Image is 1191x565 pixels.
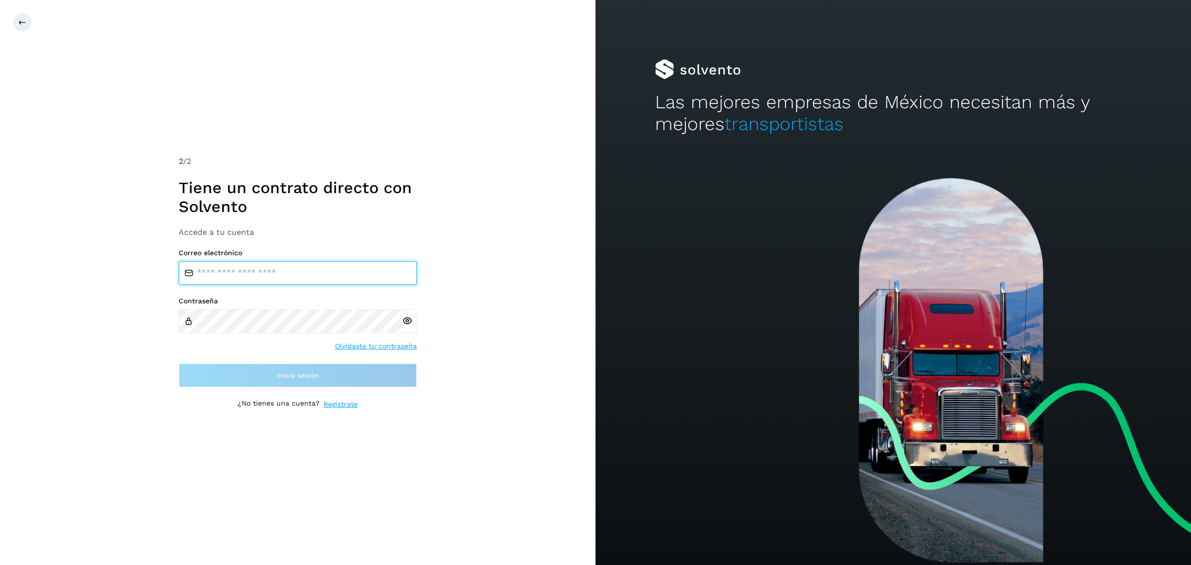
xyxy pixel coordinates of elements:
h2: Las mejores empresas de México necesitan más y mejores [655,91,1131,136]
h3: Accede a tu cuenta [179,227,417,237]
span: transportistas [725,113,844,135]
a: Regístrate [324,399,358,410]
a: Olvidaste tu contraseña [335,341,417,352]
div: /2 [179,155,417,167]
label: Contraseña [179,297,417,305]
span: 2 [179,156,183,166]
label: Correo electrónico [179,249,417,257]
span: Inicia sesión [277,372,319,379]
h1: Tiene un contrato directo con Solvento [179,178,417,216]
button: Inicia sesión [179,363,417,387]
p: ¿No tienes una cuenta? [238,399,320,410]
